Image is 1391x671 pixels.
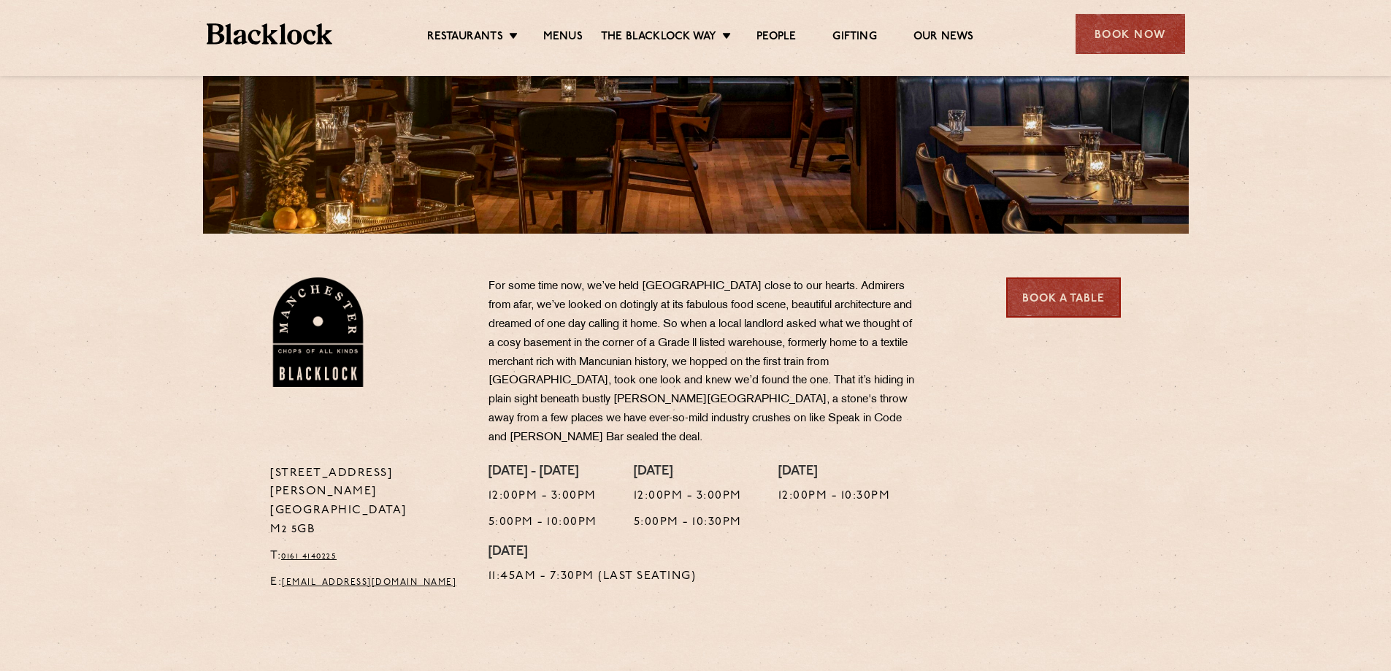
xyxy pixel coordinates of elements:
p: [STREET_ADDRESS][PERSON_NAME] [GEOGRAPHIC_DATA] M2 5GB [270,464,467,540]
p: T: [270,547,467,566]
a: 0161 4140225 [281,552,337,561]
h4: [DATE] [634,464,742,480]
h4: [DATE] [778,464,891,480]
p: 12:00pm - 3:00pm [634,487,742,506]
p: 5:00pm - 10:00pm [488,513,597,532]
p: 5:00pm - 10:30pm [634,513,742,532]
a: The Blacklock Way [601,30,716,46]
a: [EMAIL_ADDRESS][DOMAIN_NAME] [282,578,456,587]
a: Menus [543,30,583,46]
h4: [DATE] [488,545,697,561]
a: Our News [913,30,974,46]
a: Book a Table [1006,277,1121,318]
a: Restaurants [427,30,503,46]
p: 12:00pm - 3:00pm [488,487,597,506]
p: E: [270,573,467,592]
img: BL_Manchester_Logo-bleed.png [270,277,366,387]
h4: [DATE] - [DATE] [488,464,597,480]
a: People [756,30,796,46]
div: Book Now [1076,14,1185,54]
p: 11:45am - 7:30pm (Last Seating) [488,567,697,586]
a: Gifting [832,30,876,46]
img: BL_Textured_Logo-footer-cropped.svg [207,23,333,45]
p: For some time now, we’ve held [GEOGRAPHIC_DATA] close to our hearts. Admirers from afar, we’ve lo... [488,277,919,448]
p: 12:00pm - 10:30pm [778,487,891,506]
